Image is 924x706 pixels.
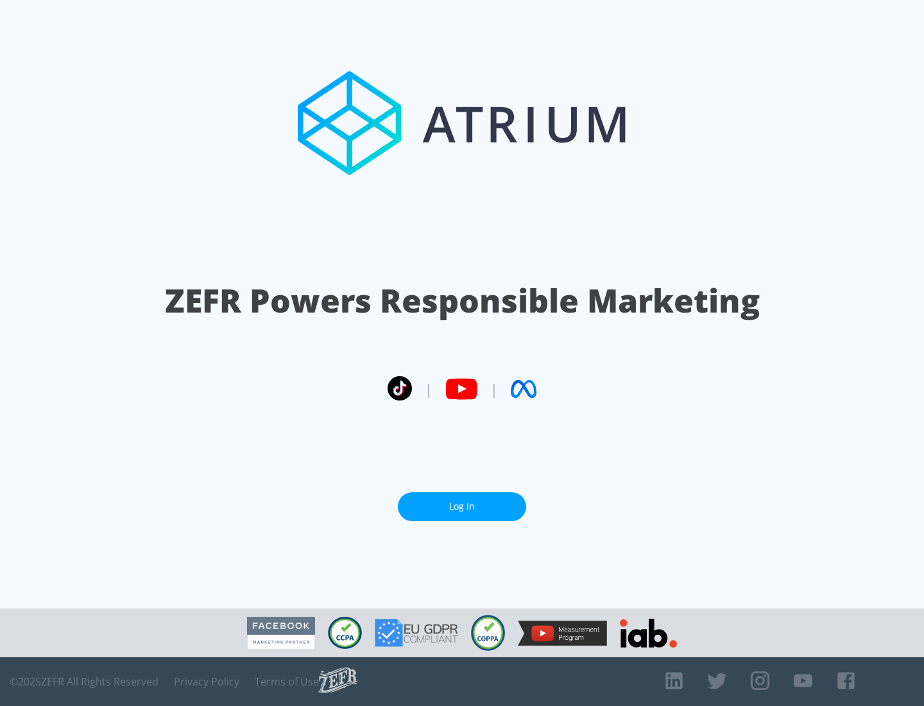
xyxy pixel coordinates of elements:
img: COPPA Compliant [471,615,505,651]
img: IAB [620,619,677,648]
span: | [490,379,498,399]
a: Log In [398,492,526,521]
h1: ZEFR Powers Responsible Marketing [165,279,760,323]
img: GDPR Compliant [375,619,458,647]
a: Terms of Use [255,675,319,688]
a: Privacy Policy [174,675,239,688]
img: Facebook Marketing Partner [247,617,315,650]
img: YouTube Measurement Program [518,621,607,646]
img: CCPA Compliant [328,617,362,649]
span: | [425,379,432,399]
span: © 2025 ZEFR All Rights Reserved [10,675,158,688]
